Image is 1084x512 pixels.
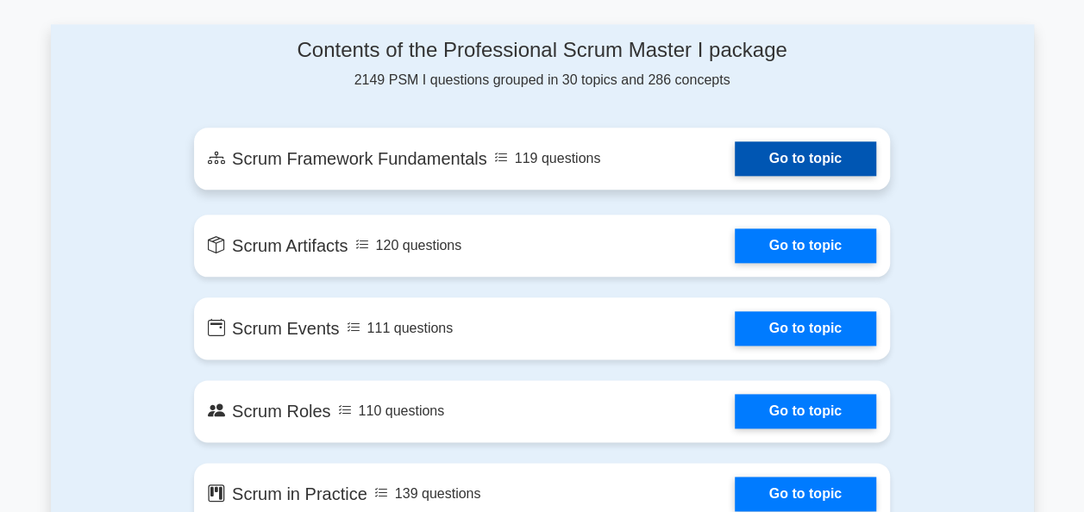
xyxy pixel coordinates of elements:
a: Go to topic [735,141,876,176]
div: 2149 PSM I questions grouped in 30 topics and 286 concepts [194,38,890,91]
h4: Contents of the Professional Scrum Master I package [194,38,890,63]
a: Go to topic [735,228,876,263]
a: Go to topic [735,477,876,511]
a: Go to topic [735,394,876,428]
a: Go to topic [735,311,876,346]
